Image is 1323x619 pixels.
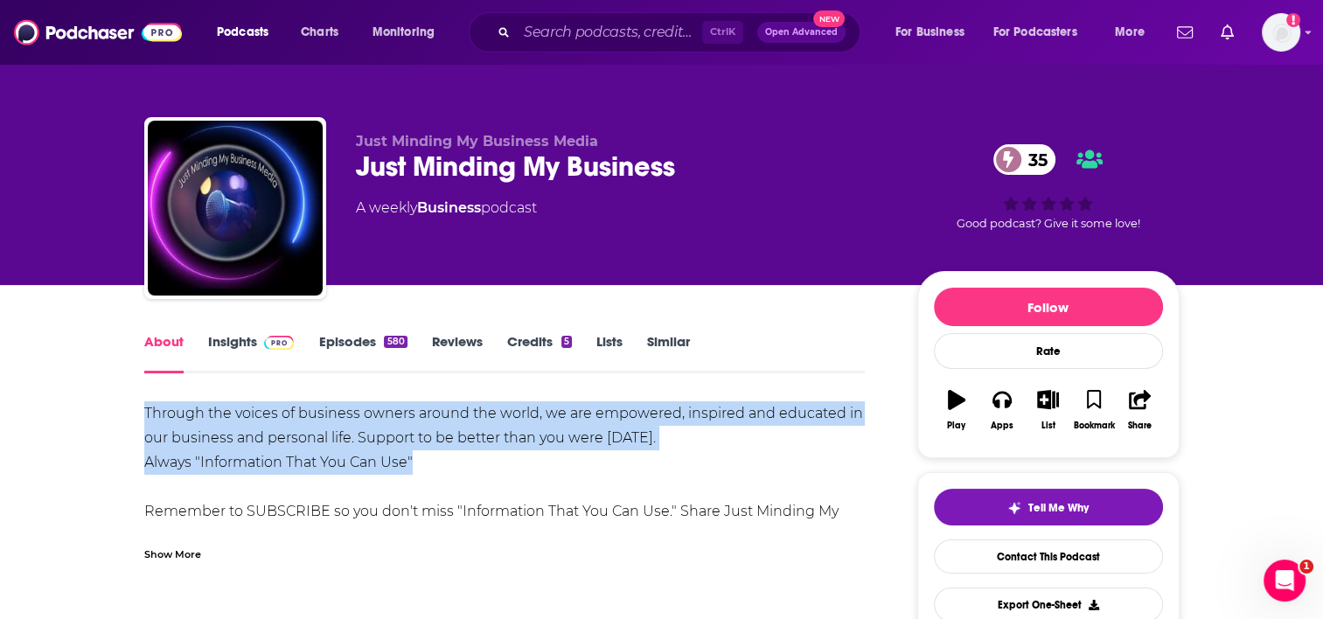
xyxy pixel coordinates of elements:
input: Search podcasts, credits, & more... [517,18,702,46]
div: List [1041,421,1055,431]
span: Charts [301,20,338,45]
button: open menu [883,18,986,46]
span: Just Minding My Business Media [356,133,598,150]
button: open menu [982,18,1103,46]
button: Bookmark [1071,379,1117,442]
div: 35Good podcast? Give it some love! [917,133,1180,241]
a: Lists [596,333,623,373]
a: Reviews [432,333,483,373]
img: Podchaser Pro [264,336,295,350]
img: Just Minding My Business [148,121,323,296]
button: Show profile menu [1262,13,1300,52]
span: 35 [1011,144,1056,175]
div: Rate [934,333,1163,369]
a: Business [417,199,481,216]
div: Share [1128,421,1152,431]
button: open menu [360,18,457,46]
a: Contact This Podcast [934,539,1163,574]
div: Search podcasts, credits, & more... [485,12,877,52]
button: List [1025,379,1070,442]
a: Charts [289,18,349,46]
a: Credits5 [507,333,572,373]
span: New [813,10,845,27]
a: 35 [993,144,1056,175]
button: open menu [205,18,291,46]
span: Podcasts [217,20,268,45]
span: More [1115,20,1145,45]
span: For Business [895,20,964,45]
div: 580 [384,336,407,348]
span: Good podcast? Give it some love! [957,217,1140,230]
span: 1 [1299,560,1313,574]
span: Tell Me Why [1028,501,1089,515]
a: InsightsPodchaser Pro [208,333,295,373]
span: Monitoring [373,20,435,45]
button: tell me why sparkleTell Me Why [934,489,1163,525]
button: Follow [934,288,1163,326]
button: Play [934,379,979,442]
div: A weekly podcast [356,198,537,219]
img: User Profile [1262,13,1300,52]
a: Show notifications dropdown [1170,17,1200,47]
svg: Add a profile image [1286,13,1300,27]
img: Podchaser - Follow, Share and Rate Podcasts [14,16,182,49]
img: tell me why sparkle [1007,501,1021,515]
div: Play [947,421,965,431]
button: Share [1117,379,1162,442]
iframe: Intercom live chat [1264,560,1306,602]
span: For Podcasters [993,20,1077,45]
a: About [144,333,184,373]
a: Show notifications dropdown [1214,17,1241,47]
a: Similar [647,333,690,373]
a: Episodes580 [318,333,407,373]
span: Open Advanced [765,28,838,37]
button: Open AdvancedNew [757,22,846,43]
div: Apps [991,421,1013,431]
button: Apps [979,379,1025,442]
span: Ctrl K [702,21,743,44]
div: Bookmark [1073,421,1114,431]
span: Logged in as MattieVG [1262,13,1300,52]
button: open menu [1103,18,1166,46]
div: 5 [561,336,572,348]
